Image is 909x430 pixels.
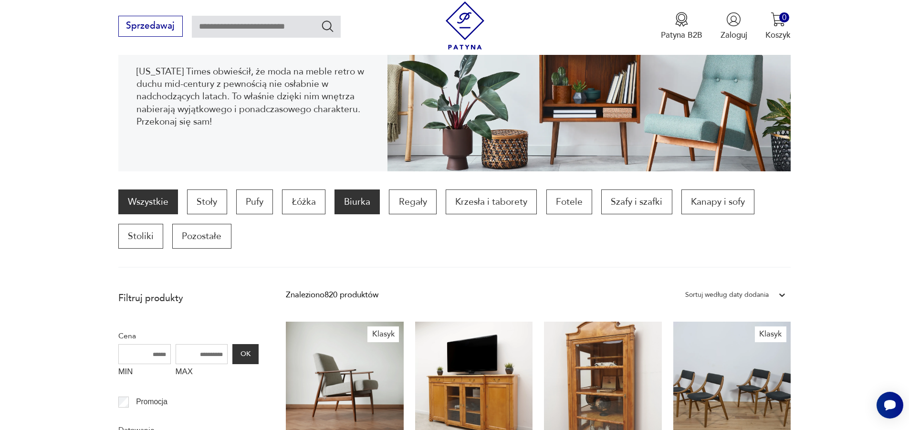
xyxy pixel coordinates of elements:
a: Krzesła i taborety [446,189,537,214]
label: MIN [118,364,171,382]
button: Szukaj [321,19,334,33]
p: Zaloguj [721,30,747,41]
a: Stoły [187,189,227,214]
div: Znaleziono 820 produktów [286,289,378,301]
p: Koszyk [765,30,791,41]
p: [US_STATE] Times obwieścił, że moda na meble retro w duchu mid-century z pewnością nie osłabnie w... [136,65,369,128]
button: OK [232,344,258,364]
p: Patyna B2B [661,30,702,41]
a: Stoliki [118,224,163,249]
button: Zaloguj [721,12,747,41]
a: Pozostałe [172,224,231,249]
a: Biurka [334,189,380,214]
p: Cena [118,330,259,342]
iframe: Smartsupp widget button [877,392,903,419]
div: 0 [779,12,789,22]
label: MAX [176,364,228,382]
p: Filtruj produkty [118,292,259,304]
a: Pufy [236,189,273,214]
button: Patyna B2B [661,12,702,41]
a: Wszystkie [118,189,178,214]
a: Szafy i szafki [601,189,672,214]
div: Sortuj według daty dodania [685,289,769,301]
a: Łóżka [282,189,325,214]
a: Fotele [546,189,592,214]
img: Patyna - sklep z meblami i dekoracjami vintage [441,1,489,50]
a: Kanapy i sofy [681,189,754,214]
a: Ikona medaluPatyna B2B [661,12,702,41]
h1: Meble [136,42,369,56]
a: Sprzedawaj [118,23,183,31]
img: Ikona koszyka [771,12,785,27]
img: Ikona medalu [674,12,689,27]
button: 0Koszyk [765,12,791,41]
img: Ikonka użytkownika [726,12,741,27]
a: Regały [389,189,436,214]
p: Promocja [136,396,167,408]
button: Sprzedawaj [118,16,183,37]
